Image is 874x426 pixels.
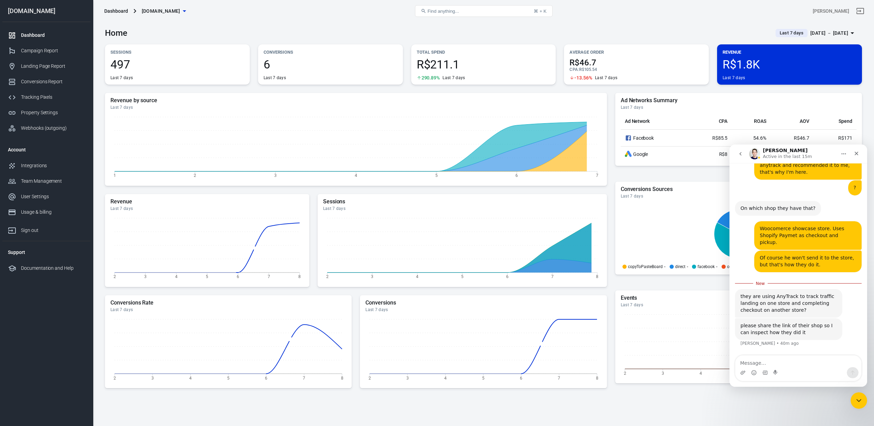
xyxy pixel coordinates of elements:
[415,5,553,17] button: Find anything...⌘ + K
[558,375,561,380] tspan: 7
[461,274,463,279] tspan: 5
[579,67,597,72] span: R$105.54
[21,63,85,70] div: Landing Page Report
[110,206,304,211] div: Last 7 days
[428,9,459,14] span: Find anything...
[323,198,601,205] h5: Sessions
[144,274,147,279] tspan: 3
[21,125,85,132] div: Webhooks (outgoing)
[551,274,553,279] tspan: 7
[114,173,116,178] tspan: 1
[534,9,546,14] div: ⌘ + K
[21,78,85,85] div: Conversions Report
[2,120,90,136] a: Webhooks (outgoing)
[21,47,85,54] div: Campaign Report
[2,204,90,220] a: Usage & billing
[21,193,85,200] div: User Settings
[227,375,230,380] tspan: 5
[110,307,346,312] div: Last 7 days
[21,209,85,216] div: Usage & billing
[422,75,440,80] span: 290.89%
[371,274,373,279] tspan: 3
[851,392,867,409] iframe: Intercom live chat
[852,3,868,19] a: Sign out
[595,75,617,81] div: Last 7 days
[139,5,189,18] button: [DOMAIN_NAME]
[732,113,770,130] th: ROAS
[794,135,809,141] span: R$46.7
[770,113,813,130] th: AOV
[110,97,601,104] h5: Revenue by source
[21,32,85,39] div: Dashboard
[675,265,685,269] p: direct
[623,371,626,375] tspan: 2
[596,173,598,178] tspan: 7
[114,375,116,380] tspan: 2
[2,173,90,189] a: Team Management
[687,265,688,269] span: -
[621,105,856,110] div: Last 7 days
[303,375,305,380] tspan: 7
[21,109,85,116] div: Property Settings
[569,49,703,56] p: Average Order
[770,28,862,39] button: Last 7 days[DATE] － [DATE]
[443,75,465,81] div: Last 7 days
[151,375,154,380] tspan: 3
[417,58,551,70] span: R$211.1
[621,97,856,104] h5: Ad Networks Summary
[189,375,192,380] tspan: 4
[2,28,90,43] a: Dashboard
[2,141,90,158] li: Account
[2,74,90,89] a: Conversions Report
[727,265,737,269] p: other
[274,173,277,178] tspan: 3
[237,274,239,279] tspan: 6
[700,371,702,375] tspan: 4
[21,227,85,234] div: Sign out
[264,49,397,56] p: Conversions
[625,134,632,142] svg: Facebook Ads
[621,113,689,130] th: Ad Network
[2,89,90,105] a: Tracking Pixels
[723,49,856,56] p: Revenue
[621,193,856,199] div: Last 7 days
[2,244,90,260] li: Support
[369,375,371,380] tspan: 2
[365,307,601,312] div: Last 7 days
[417,49,551,56] p: Total Spend
[810,29,848,38] div: [DATE] － [DATE]
[574,75,592,80] span: -13.56%
[444,375,447,380] tspan: 4
[2,8,90,14] div: [DOMAIN_NAME]
[697,265,715,269] p: facebook
[142,7,180,15] span: zurahome.es
[628,265,663,269] p: copyToPasteBoard
[2,220,90,238] a: Sign out
[206,274,208,279] tspan: 5
[515,173,518,178] tspan: 6
[569,58,703,67] span: R$46.7
[264,75,286,81] div: Last 7 days
[110,105,601,110] div: Last 7 days
[114,274,116,279] tspan: 2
